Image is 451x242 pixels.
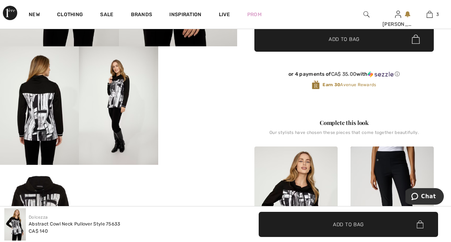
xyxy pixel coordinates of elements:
[436,11,439,18] span: 3
[4,208,26,241] img: Abstract Cowl Neck Pullover Style 75633
[312,80,320,90] img: Avenue Rewards
[254,27,434,52] button: Add to Bag
[254,130,434,141] div: Our stylists have chosen these pieces that come together beautifully.
[427,10,433,19] img: My Bag
[363,10,370,19] img: search the website
[29,215,48,220] a: Dolcezza
[29,11,40,19] a: New
[414,10,445,19] a: 3
[169,11,201,19] span: Inspiration
[219,11,230,18] a: Live
[323,82,376,88] span: Avenue Rewards
[29,228,48,234] span: CA$ 140
[247,11,262,18] a: Prom
[368,71,394,78] img: Sezzle
[340,201,347,217] div: +
[405,188,444,206] iframe: Opens a widget where you can chat to one of our agents
[79,46,158,165] img: Abstract Cowl Neck Pullover Style 75633. 4
[333,220,364,228] span: Add to Bag
[100,11,113,19] a: Sale
[254,71,434,80] div: or 4 payments ofCA$ 35.00withSezzle Click to learn more about Sezzle
[323,82,340,87] strong: Earn 30
[3,6,17,20] img: 1ère Avenue
[29,220,121,228] div: Abstract Cowl Neck Pullover Style 75633
[395,11,401,18] a: Sign In
[382,20,413,28] div: [PERSON_NAME]
[395,10,401,19] img: My Info
[417,220,423,228] img: Bag.svg
[158,46,237,86] video: Your browser does not support the video tag.
[57,11,83,19] a: Clothing
[331,71,357,77] span: CA$ 35.00
[254,118,434,127] div: Complete this look
[259,212,438,237] button: Add to Bag
[131,11,152,19] a: Brands
[329,36,360,43] span: Add to Bag
[412,34,420,44] img: Bag.svg
[254,71,434,78] div: or 4 payments of with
